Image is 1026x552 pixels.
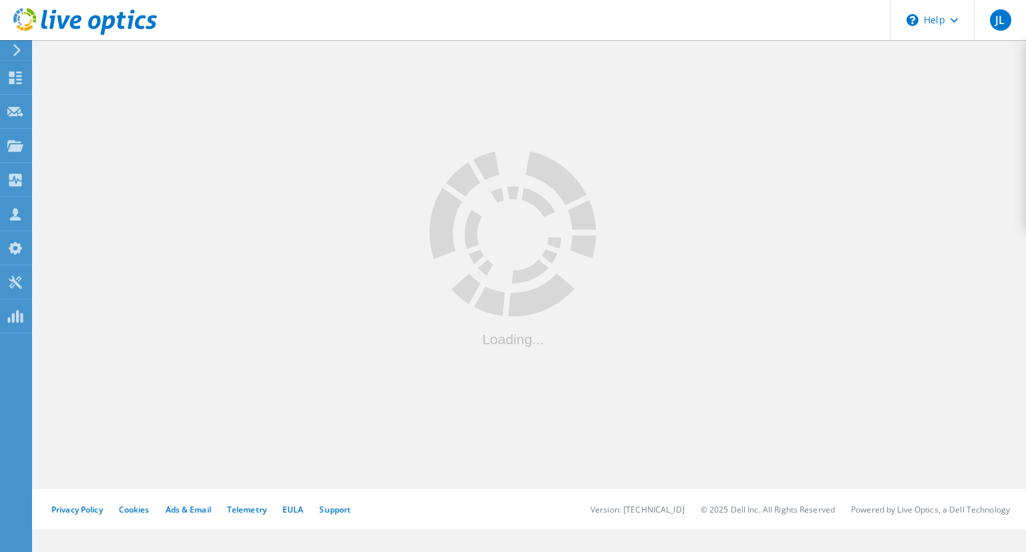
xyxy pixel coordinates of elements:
a: Privacy Policy [51,504,103,515]
a: Ads & Email [166,504,211,515]
li: Powered by Live Optics, a Dell Technology [851,504,1010,515]
svg: \n [906,14,918,26]
li: © 2025 Dell Inc. All Rights Reserved [701,504,835,515]
a: Support [319,504,351,515]
li: Version: [TECHNICAL_ID] [590,504,685,515]
a: Live Optics Dashboard [13,28,157,37]
a: Telemetry [227,504,267,515]
div: Loading... [430,331,596,346]
a: Cookies [119,504,150,515]
a: EULA [283,504,303,515]
span: JL [995,15,1005,25]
